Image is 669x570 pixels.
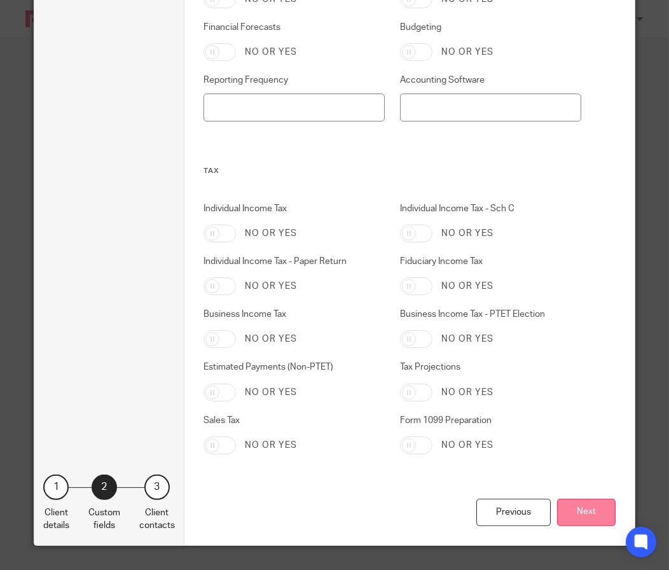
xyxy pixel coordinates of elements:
label: Business Income Tax - PTET Election [400,308,582,321]
label: Fiduciary Income Tax [400,255,582,268]
label: Budgeting [400,21,582,34]
label: No or yes [245,46,297,59]
label: Estimated Payments (Non-PTET) [203,361,385,373]
button: Next [557,499,616,526]
p: Client contacts [139,506,175,532]
label: Reporting Frequency [203,74,385,87]
label: No or yes [441,46,493,59]
label: No or yes [441,439,493,452]
label: Accounting Software [400,74,582,87]
label: Business Income Tax [203,308,385,321]
label: Sales Tax [203,414,385,427]
label: No or yes [245,333,297,345]
label: Individual Income Tax - Sch C [400,202,582,215]
label: No or yes [441,386,493,399]
label: No or yes [441,227,493,240]
label: No or yes [245,386,297,399]
label: No or yes [441,280,493,293]
label: Individual Income Tax [203,202,385,215]
div: 2 [92,475,117,500]
label: Tax Projections [400,361,582,373]
label: Individual Income Tax - Paper Return [203,255,385,268]
div: 3 [144,475,170,500]
h3: Tax [203,166,582,176]
label: No or yes [245,439,297,452]
label: No or yes [245,227,297,240]
label: Form 1099 Preparation [400,414,582,427]
p: Client details [43,506,69,532]
p: Custom fields [88,506,120,532]
label: Financial Forecasts [203,21,385,34]
div: 1 [43,475,69,500]
label: No or yes [245,280,297,293]
div: Previous [476,499,551,526]
label: No or yes [441,333,493,345]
